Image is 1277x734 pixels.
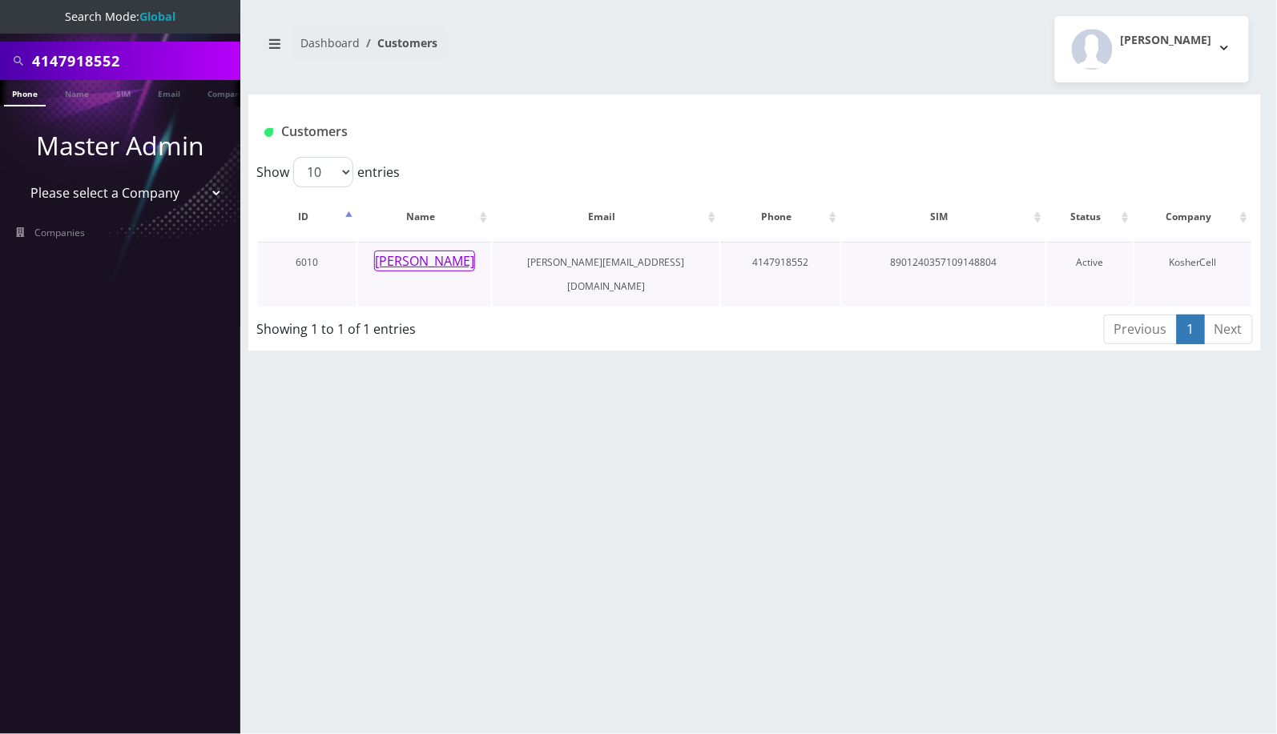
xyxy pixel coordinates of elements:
a: SIM [108,80,139,105]
td: 4147918552 [721,242,840,307]
button: [PERSON_NAME] [1055,16,1249,82]
nav: breadcrumb [260,26,743,72]
td: Active [1047,242,1134,307]
label: Show entries [256,157,400,187]
a: Previous [1104,315,1178,344]
div: Showing 1 to 1 of 1 entries [256,313,659,339]
a: Company [199,80,253,105]
th: ID: activate to sort column descending [258,194,357,240]
td: 8901240357109148804 [842,242,1045,307]
a: Next [1204,315,1253,344]
th: Email: activate to sort column ascending [493,194,719,240]
a: Dashboard [300,35,360,50]
td: 6010 [258,242,357,307]
a: 1 [1177,315,1205,344]
span: Companies [35,226,86,239]
a: Email [150,80,188,105]
strong: Global [139,9,175,24]
td: KosherCell [1134,242,1251,307]
th: Status: activate to sort column ascending [1047,194,1134,240]
td: [PERSON_NAME][EMAIL_ADDRESS][DOMAIN_NAME] [493,242,719,307]
h2: [PERSON_NAME] [1121,34,1212,47]
a: Phone [4,80,46,106]
th: Company: activate to sort column ascending [1134,194,1251,240]
span: Search Mode: [65,9,175,24]
button: [PERSON_NAME] [374,251,475,271]
h1: Customers [264,124,1078,139]
th: Phone: activate to sort column ascending [721,194,840,240]
a: Name [57,80,97,105]
th: Name: activate to sort column ascending [358,194,491,240]
li: Customers [360,34,437,51]
input: Search All Companies [32,46,236,76]
select: Showentries [293,157,353,187]
th: SIM: activate to sort column ascending [842,194,1045,240]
